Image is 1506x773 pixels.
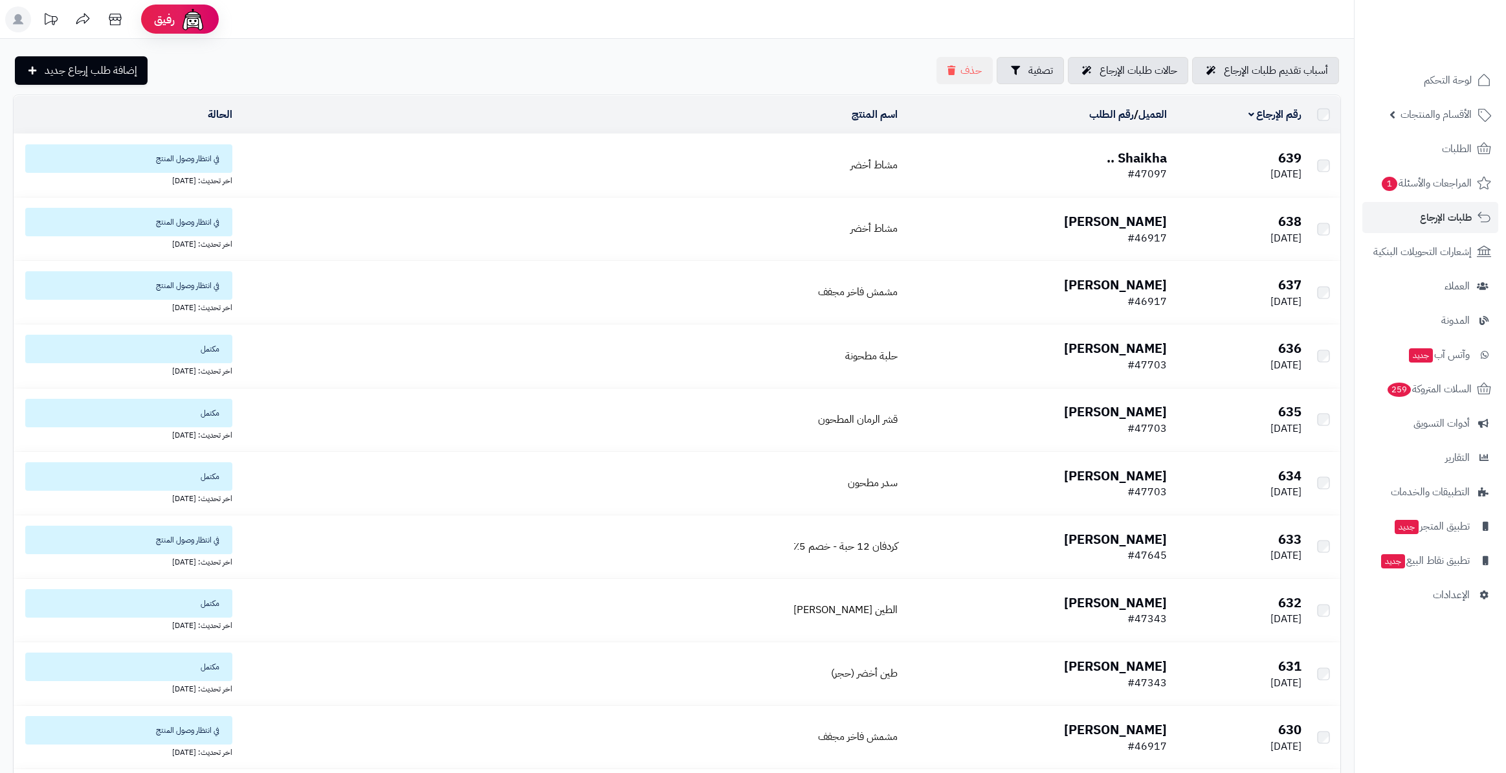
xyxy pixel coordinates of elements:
a: مشمش فاخر مجفف [818,284,898,300]
a: العميل [1138,107,1167,122]
span: مشمش فاخر مجفف [818,729,898,745]
b: [PERSON_NAME] [1064,720,1167,739]
span: مكتمل [25,335,232,363]
a: المراجعات والأسئلة1 [1362,168,1498,199]
b: 633 [1278,530,1301,549]
span: [DATE] [1270,294,1301,309]
button: تصفية [997,57,1064,84]
div: اخر تحديث: [DATE] [19,745,232,758]
a: الطلبات [1362,133,1498,164]
span: [DATE] [1270,548,1301,563]
div: اخر تحديث: [DATE] [19,554,232,568]
span: في انتظار وصول المنتج [25,144,232,173]
span: تطبيق المتجر [1393,517,1470,535]
span: جديد [1409,348,1433,363]
span: حذف [960,63,982,78]
span: في انتظار وصول المنتج [25,716,232,745]
b: [PERSON_NAME] [1064,212,1167,231]
a: العملاء [1362,271,1498,302]
span: إشعارات التحويلات البنكية [1373,243,1472,261]
span: #47097 [1127,166,1167,182]
b: 631 [1278,656,1301,676]
span: مشاط أخضر [850,221,898,236]
span: وآتس آب [1408,346,1470,364]
b: 637 [1278,275,1301,295]
a: التطبيقات والخدمات [1362,476,1498,508]
a: الحالة [208,107,232,122]
span: #47343 [1127,675,1167,691]
b: 636 [1278,339,1301,358]
a: تطبيق نقاط البيعجديد [1362,545,1498,576]
a: حالات طلبات الإرجاع [1068,57,1188,84]
div: اخر تحديث: [DATE] [19,173,232,186]
a: رقم الطلب [1089,107,1134,122]
span: مكتمل [25,399,232,427]
span: جديد [1395,520,1419,534]
b: [PERSON_NAME] [1064,402,1167,421]
b: [PERSON_NAME] [1064,593,1167,612]
span: المدونة [1441,311,1470,330]
span: مكتمل [25,653,232,681]
span: أدوات التسويق [1413,414,1470,432]
button: حذف [936,57,993,84]
a: طلبات الإرجاع [1362,202,1498,233]
a: المدونة [1362,305,1498,336]
span: جديد [1381,554,1405,568]
span: #46917 [1127,230,1167,246]
span: في انتظار وصول المنتج [25,271,232,300]
b: 638 [1278,212,1301,231]
b: [PERSON_NAME] [1064,275,1167,295]
span: #47703 [1127,421,1167,436]
span: رفيق [154,12,175,27]
span: التطبيقات والخدمات [1391,483,1470,501]
span: 259 [1388,383,1412,398]
div: اخر تحديث: [DATE] [19,427,232,441]
a: كردفان 12 حبة - خصم 5٪ [793,539,898,554]
span: #47343 [1127,611,1167,627]
span: #47703 [1127,357,1167,373]
b: 630 [1278,720,1301,739]
td: / [903,96,1172,133]
span: [DATE] [1270,611,1301,627]
a: سدر مطحون [848,475,898,491]
div: اخر تحديث: [DATE] [19,491,232,504]
span: حالات طلبات الإرجاع [1100,63,1177,78]
span: المراجعات والأسئلة [1380,174,1472,192]
a: اسم المنتج [852,107,898,122]
span: أسباب تقديم طلبات الإرجاع [1224,63,1328,78]
span: السلات المتروكة [1386,380,1472,398]
img: ai-face.png [180,6,206,32]
a: الطين [PERSON_NAME] [793,602,898,618]
a: لوحة التحكم [1362,65,1498,96]
div: اخر تحديث: [DATE] [19,681,232,695]
span: [DATE] [1270,739,1301,754]
a: إشعارات التحويلات البنكية [1362,236,1498,267]
a: قشر الرمان المطحون [818,412,898,427]
a: التقارير [1362,442,1498,473]
span: لوحة التحكم [1424,71,1472,89]
span: طين أخضر (حجر) [831,666,898,681]
span: تطبيق نقاط البيع [1380,552,1470,570]
span: طلبات الإرجاع [1420,208,1472,227]
b: 632 [1278,593,1301,612]
b: [PERSON_NAME] [1064,466,1167,486]
b: Shaikha .. [1107,148,1167,168]
b: [PERSON_NAME] [1064,530,1167,549]
a: أدوات التسويق [1362,408,1498,439]
div: اخر تحديث: [DATE] [19,300,232,313]
a: إضافة طلب إرجاع جديد [15,56,148,85]
a: أسباب تقديم طلبات الإرجاع [1192,57,1339,84]
div: اخر تحديث: [DATE] [19,236,232,250]
a: حلبة مطحونة [845,348,898,364]
div: اخر تحديث: [DATE] [19,618,232,631]
span: [DATE] [1270,421,1301,436]
img: logo-2.png [1418,10,1494,37]
span: مكتمل [25,462,232,491]
span: [DATE] [1270,166,1301,182]
span: الطلبات [1442,140,1472,158]
span: التقارير [1445,449,1470,467]
span: مكتمل [25,589,232,618]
